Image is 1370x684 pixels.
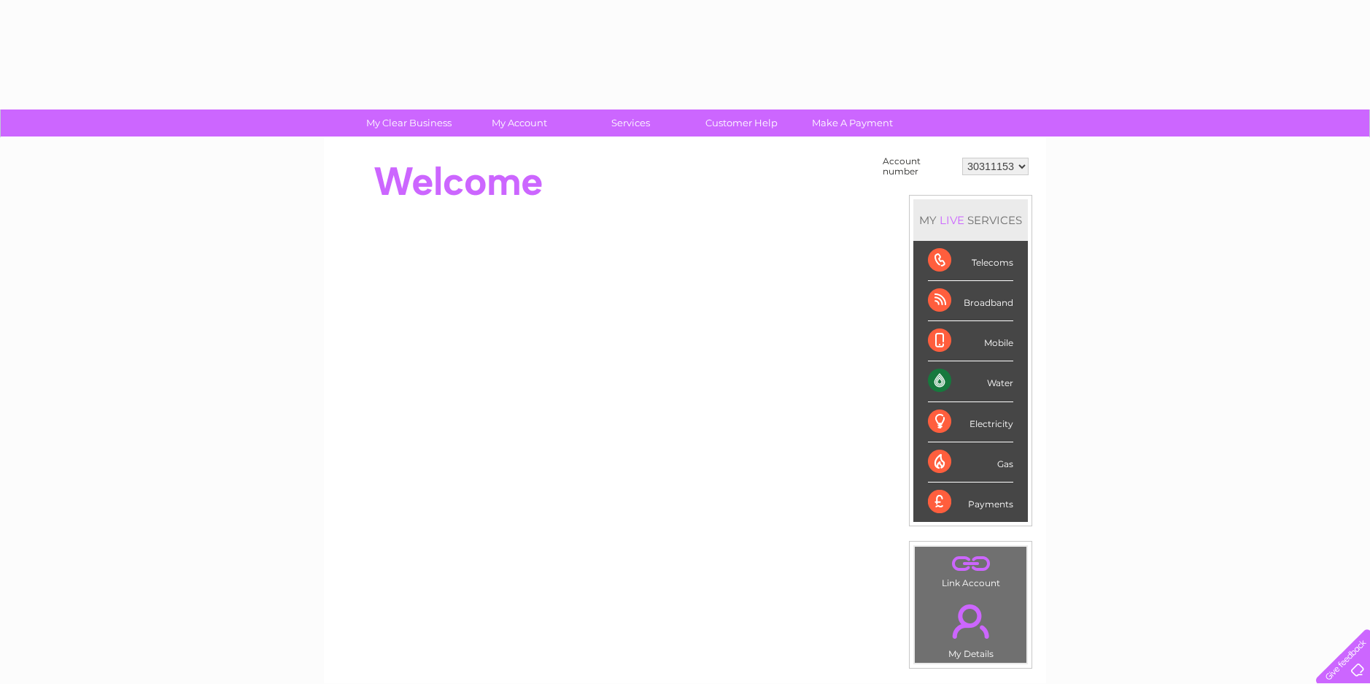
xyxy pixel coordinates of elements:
[928,281,1013,321] div: Broadband
[928,402,1013,442] div: Electricity
[928,241,1013,281] div: Telecoms
[879,153,959,180] td: Account number
[937,213,967,227] div: LIVE
[928,483,1013,522] div: Payments
[349,109,469,137] a: My Clear Business
[928,442,1013,483] div: Gas
[928,361,1013,401] div: Water
[914,546,1027,592] td: Link Account
[913,199,1028,241] div: MY SERVICES
[928,321,1013,361] div: Mobile
[918,550,1023,576] a: .
[918,596,1023,647] a: .
[460,109,580,137] a: My Account
[570,109,691,137] a: Services
[914,592,1027,664] td: My Details
[681,109,802,137] a: Customer Help
[792,109,913,137] a: Make A Payment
